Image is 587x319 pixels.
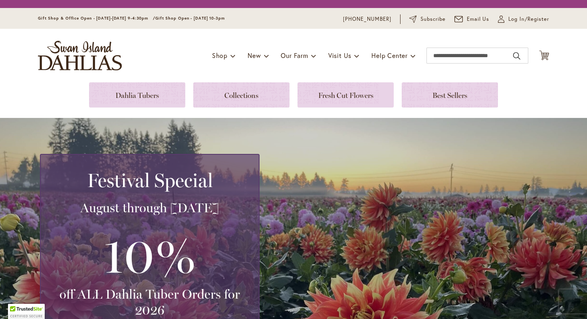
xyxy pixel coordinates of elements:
[281,51,308,60] span: Our Farm
[50,200,249,216] h3: August through [DATE]
[38,41,122,70] a: store logo
[50,224,249,286] h3: 10%
[38,16,155,21] span: Gift Shop & Office Open - [DATE]-[DATE] 9-4:30pm /
[467,15,490,23] span: Email Us
[328,51,351,60] span: Visit Us
[212,51,228,60] span: Shop
[454,15,490,23] a: Email Us
[50,169,249,191] h2: Festival Special
[409,15,446,23] a: Subscribe
[343,15,391,23] a: [PHONE_NUMBER]
[50,286,249,318] h3: off ALL Dahlia Tuber Orders for 2026
[371,51,408,60] span: Help Center
[498,15,549,23] a: Log In/Register
[420,15,446,23] span: Subscribe
[248,51,261,60] span: New
[155,16,225,21] span: Gift Shop Open - [DATE] 10-3pm
[508,15,549,23] span: Log In/Register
